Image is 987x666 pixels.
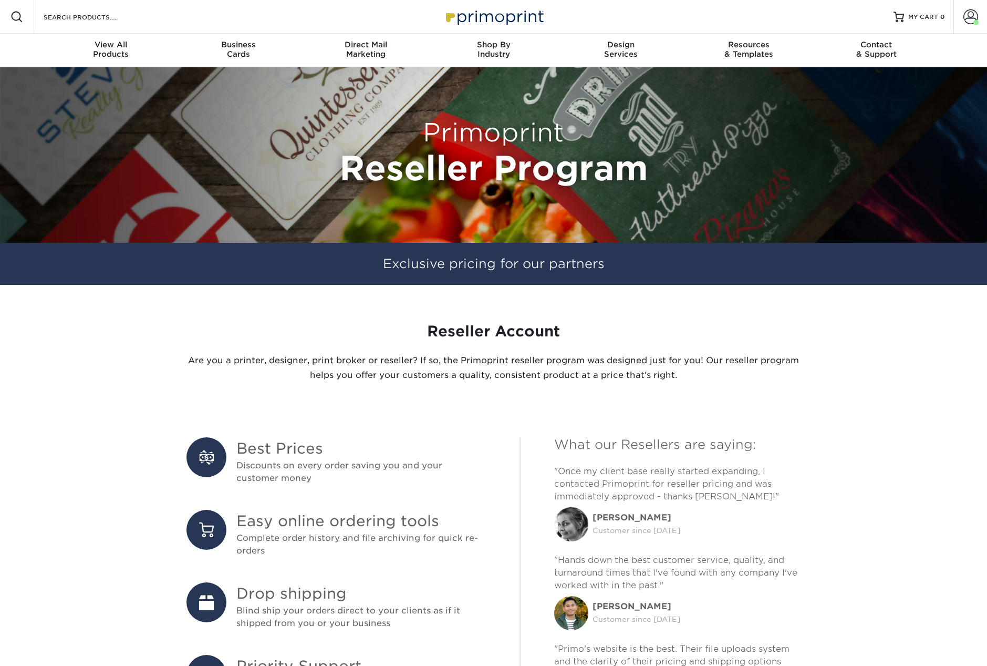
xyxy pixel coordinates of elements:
[186,582,486,630] li: Blind ship your orders direct to your clients as if it shipped from you or your business
[685,40,813,49] span: Resources
[940,13,945,21] span: 0
[302,34,430,67] a: Direct MailMarketing
[593,526,680,535] small: Customer since [DATE]
[47,34,175,67] a: View AllProducts
[179,243,809,285] div: Exclusive pricing for our partners
[236,582,486,604] span: Drop shipping
[908,13,938,22] span: MY CART
[430,40,557,49] span: Shop By
[813,40,940,49] span: Contact
[593,615,680,623] small: Customer since [DATE]
[593,600,680,613] div: [PERSON_NAME]
[174,40,302,49] span: Business
[186,148,801,189] h1: Reseller Program
[441,5,546,28] img: Primoprint
[813,40,940,59] div: & Support
[685,34,813,67] a: Resources& Templates
[186,510,486,557] li: Complete order history and file archiving for quick re-orders
[430,40,557,59] div: Industry
[186,118,801,148] h2: Primoprint
[174,40,302,59] div: Cards
[302,40,430,49] span: Direct Mail
[554,437,801,453] h4: What our Resellers are saying:
[554,507,588,541] img: Mindy P.
[47,40,175,49] span: View All
[557,34,685,67] a: DesignServices
[554,596,588,630] img: Harold W.
[554,554,801,592] p: "Hands down the best customer service, quality, and turnaround times that I've found with any com...
[302,40,430,59] div: Marketing
[557,40,685,49] span: Design
[557,40,685,59] div: Services
[813,34,940,67] a: Contact& Support
[174,34,302,67] a: BusinessCards
[685,40,813,59] div: & Templates
[554,465,801,503] p: "Once my client base really started expanding, I contacted Primoprint for reseller pricing and wa...
[43,11,145,23] input: SEARCH PRODUCTS.....
[186,353,801,383] p: Are you a printer, designer, print broker or reseller? If so, the Primoprint reseller program was...
[47,40,175,59] div: Products
[236,510,486,532] span: Easy online ordering tools
[236,437,486,459] span: Best Prices
[430,34,557,67] a: Shop ByIndustry
[186,323,801,341] h3: Reseller Account
[593,511,680,524] div: [PERSON_NAME]
[186,437,486,485] li: Discounts on every order saving you and your customer money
